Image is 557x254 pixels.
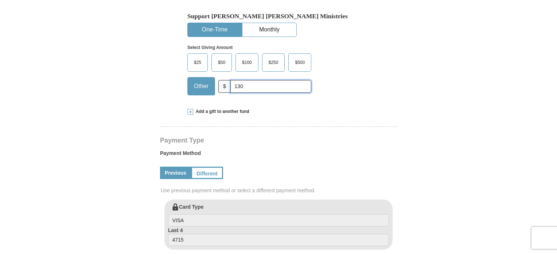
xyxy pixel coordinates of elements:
span: $500 [291,57,308,68]
button: Monthly [242,23,296,37]
span: $250 [265,57,282,68]
label: Card Type [168,203,389,227]
label: Last 4 [168,227,389,246]
span: Use previous payment method or select a different payment method. [161,187,398,194]
a: Previous [160,167,191,179]
span: $100 [238,57,256,68]
input: Last 4 [168,234,389,246]
h4: Payment Type [160,137,397,143]
span: $ [218,80,231,93]
span: $25 [190,57,205,68]
span: Add a gift to another fund [193,109,249,115]
input: Card Type [168,214,389,227]
strong: Select Giving Amount [187,45,233,50]
a: Different [191,167,223,179]
h5: Support [PERSON_NAME] [PERSON_NAME] Ministries [187,12,370,20]
label: Payment Method [160,149,397,160]
span: $50 [214,57,229,68]
button: One-Time [188,23,242,37]
input: Other Amount [230,80,311,93]
span: Other [190,81,212,92]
